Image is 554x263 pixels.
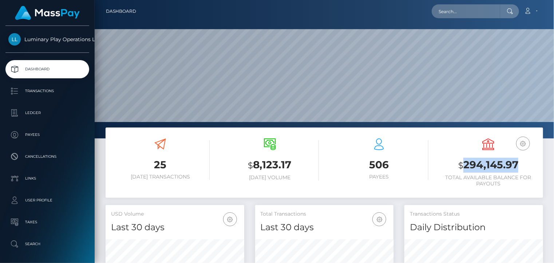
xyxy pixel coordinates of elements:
[8,217,86,228] p: Taxes
[111,158,210,172] h3: 25
[8,195,86,206] p: User Profile
[439,158,538,173] h3: 294,145.97
[261,221,388,234] h4: Last 30 days
[8,64,86,75] p: Dashboard
[8,239,86,250] p: Search
[111,174,210,180] h6: [DATE] Transactions
[5,126,89,144] a: Payees
[8,151,86,162] p: Cancellations
[15,6,80,20] img: MassPay Logo
[8,86,86,97] p: Transactions
[410,221,538,234] h4: Daily Distribution
[221,158,319,173] h3: 8,123.17
[458,160,463,170] small: $
[439,174,538,187] h6: Total Available Balance for Payouts
[5,82,89,100] a: Transactions
[261,211,388,218] h5: Total Transactions
[330,158,428,172] h3: 506
[8,173,86,184] p: Links
[5,104,89,122] a: Ledger
[5,60,89,78] a: Dashboard
[106,4,136,19] a: Dashboard
[248,160,253,170] small: $
[8,107,86,118] p: Ledger
[111,221,239,234] h4: Last 30 days
[432,4,500,18] input: Search...
[5,213,89,231] a: Taxes
[5,169,89,188] a: Links
[5,36,89,43] span: Luminary Play Operations Limited
[8,129,86,140] p: Payees
[221,174,319,181] h6: [DATE] Volume
[5,191,89,209] a: User Profile
[5,148,89,166] a: Cancellations
[5,235,89,253] a: Search
[111,211,239,218] h5: USD Volume
[410,211,538,218] h5: Transactions Status
[330,174,428,180] h6: Payees
[8,33,21,46] img: Luminary Play Operations Limited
